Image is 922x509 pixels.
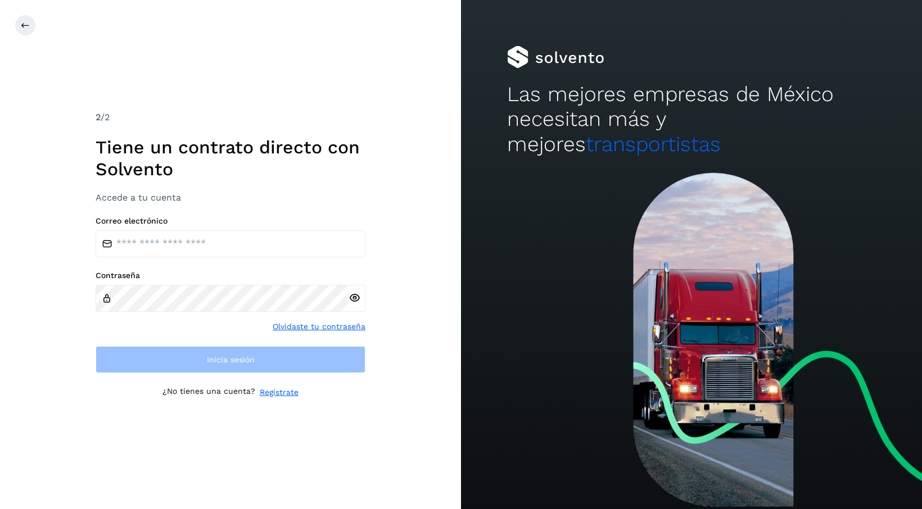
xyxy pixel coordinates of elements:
[273,321,365,333] a: Olvidaste tu contraseña
[586,132,721,156] span: transportistas
[96,346,365,373] button: Inicia sesión
[162,387,255,398] p: ¿No tienes una cuenta?
[96,192,365,203] h3: Accede a tu cuenta
[260,387,299,398] a: Regístrate
[96,216,365,226] label: Correo electrónico
[207,356,255,363] span: Inicia sesión
[96,112,101,122] span: 2
[96,271,365,280] label: Contraseña
[96,111,365,124] div: /2
[507,82,876,157] h2: Las mejores empresas de México necesitan más y mejores
[96,137,365,180] h1: Tiene un contrato directo con Solvento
